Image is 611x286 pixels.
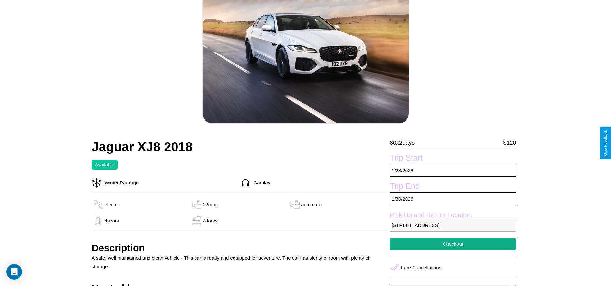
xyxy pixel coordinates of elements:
[503,138,516,148] p: $ 120
[6,264,22,280] div: Open Intercom Messenger
[390,238,516,250] button: Checkout
[603,130,608,156] div: Give Feedback
[390,182,516,192] label: Trip End
[390,219,516,232] p: [STREET_ADDRESS]
[250,178,270,187] p: Carplay
[288,200,301,209] img: gas
[92,200,105,209] img: gas
[92,253,387,271] p: A safe, well maintained and clean vehicle - This car is ready and equipped for adventure. The car...
[92,216,105,225] img: gas
[390,153,516,164] label: Trip Start
[95,160,115,169] p: Available
[190,216,203,225] img: gas
[105,216,119,225] p: 4 seats
[101,178,139,187] p: Winter Package
[401,263,441,272] p: Free Cancellations
[190,200,203,209] img: gas
[390,212,516,219] label: Pick Up and Return Location
[390,138,415,148] p: 60 x 2 days
[92,140,387,154] h2: Jaguar XJ8 2018
[92,242,387,253] h3: Description
[105,200,120,209] p: electric
[203,200,218,209] p: 22 mpg
[390,164,516,177] p: 1 / 28 / 2026
[203,216,218,225] p: 4 doors
[301,200,322,209] p: automatic
[390,192,516,205] p: 1 / 30 / 2026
